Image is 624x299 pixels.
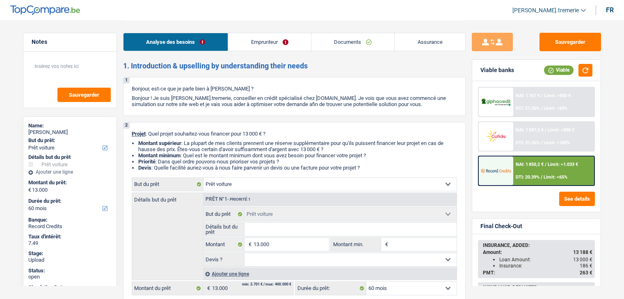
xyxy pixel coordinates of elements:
div: Stage: [28,250,112,257]
li: : Quel est le montant minimum dont vous avez besoin pour financer votre projet ? [138,152,457,159]
div: Amount: [483,249,592,255]
button: Sauvegarder [539,33,601,51]
div: Status: [28,267,112,274]
img: Cofidis [481,129,511,144]
div: [PERSON_NAME] [28,129,112,136]
p: Bonjour, est-ce que je parle bien à [PERSON_NAME] ? [132,86,457,92]
div: INSURANCE, DEDUCTED: [483,285,592,290]
span: 186 € [580,263,592,269]
div: Ajouter une ligne [203,268,457,280]
div: Ajouter une ligne [28,169,112,175]
span: / [541,93,543,98]
div: PMT: [483,270,592,276]
span: Sauvegarder [69,92,99,97]
span: Devis [138,165,151,171]
label: Montant [203,238,245,251]
div: Viable [544,66,574,75]
span: € [245,238,254,251]
img: AlphaCredit [481,97,511,107]
span: / [541,140,542,145]
div: Banque: [28,217,112,223]
strong: Priorité [138,159,155,165]
label: Devis ? [203,253,245,266]
span: 263 € [580,270,592,276]
label: But du prêt [203,208,245,221]
div: Simulation Date: [28,284,112,291]
label: Détails but du prêt [203,223,245,236]
img: TopCompare Logo [10,5,80,15]
span: Limit: >850 € [544,93,571,98]
span: € [28,187,31,193]
div: Taux d'intérêt: [28,233,112,240]
span: Limit: <65% [544,174,567,180]
img: Record Credits [481,163,511,178]
span: [PERSON_NAME].tremerie [512,7,579,14]
span: Projet [132,131,146,137]
a: Emprunteur [228,33,311,51]
div: Upload [28,257,112,263]
span: / [545,162,546,167]
div: INSURANCE, ADDED: [483,242,592,248]
a: Analyse des besoins [123,33,228,51]
label: But du prêt [132,178,203,191]
a: [PERSON_NAME].tremerie [506,4,586,17]
strong: Montant supérieur [138,140,181,146]
li: : Quelle facilité auriez-vous à nous faire parvenir un devis ou une facture pour votre projet ? [138,165,457,171]
span: DTI: 20.39% [516,174,539,180]
span: Limit: >1.033 € [548,162,578,167]
span: NAI: 1 597,5 € [516,127,544,133]
div: min: 3.701 € / max: 400.000 € [242,283,291,286]
h2: 1. Introduction & upselling by understanding their needs [123,61,466,70]
div: Final Check-Out [480,223,522,230]
button: See details [559,192,595,206]
div: Loan Amount: [499,257,592,263]
span: € [203,282,212,295]
span: / [541,174,542,180]
div: open [28,274,112,280]
span: DTI: 21.26% [516,106,539,111]
div: 1 [123,77,130,84]
label: Détails but du prêt [132,193,203,202]
span: DTI: 31.26% [516,140,539,145]
h5: Notes [32,39,108,45]
p: : Quel projet souhaitez-vous financer pour 13 000 € ? [132,131,457,137]
div: Name: [28,122,112,129]
label: But du prêt: [28,137,110,144]
li: : La plupart de mes clients prennent une réserve supplémentaire pour qu'ils puissent financer leu... [138,140,457,152]
span: Limit: >800 € [548,127,574,133]
a: Assurance [395,33,465,51]
div: Détails but du prêt [28,154,112,161]
span: - Priorité 1 [227,197,251,202]
span: / [545,127,546,133]
span: NAI: 1 850,2 € [516,162,544,167]
label: Durée du prêt: [295,282,366,295]
span: 13 000 € [573,257,592,263]
strong: Montant minimum [138,152,181,159]
div: Viable banks [480,67,514,74]
span: Limit: <100% [544,140,570,145]
span: Limit: <50% [544,106,567,111]
p: Bonjour ! Je suis [PERSON_NAME].tremerie, conseiller en crédit spécialisé chez [DOMAIN_NAME]. Je ... [132,95,457,107]
div: 7.49 [28,240,112,247]
label: Montant min. [331,238,381,251]
a: Documents [311,33,395,51]
div: Insurance: [499,263,592,269]
span: € [381,238,390,251]
div: 2 [123,122,130,129]
label: Durée du prêt: [28,198,110,204]
span: NAI: 1 767 € [516,93,540,98]
li: : Dans quel ordre pouvons-nous prioriser vos projets ? [138,159,457,165]
button: Sauvegarder [57,88,111,102]
span: 13 188 € [573,249,592,255]
div: Prêt n°1 [203,197,253,202]
div: Record Credits [28,223,112,230]
div: fr [606,6,614,14]
span: / [541,106,542,111]
label: Montant du prêt: [28,179,110,186]
label: Montant du prêt [132,282,203,295]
